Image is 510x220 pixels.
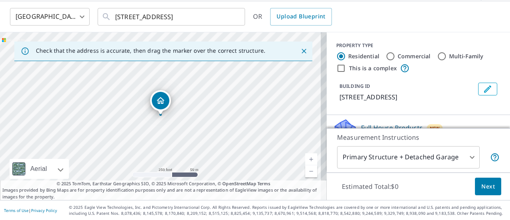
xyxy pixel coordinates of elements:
div: PROPERTY TYPE [336,42,500,49]
div: Dropped pin, building 1, Residential property, 12510 82 AVE SURREY BC V3W3E9 [150,90,171,115]
span: © 2025 TomTom, Earthstar Geographics SIO, © 2025 Microsoft Corporation, © [57,180,271,187]
a: Terms [257,180,271,186]
div: Aerial [28,159,49,179]
span: Next [481,182,495,192]
a: OpenStreetMap [222,180,256,186]
label: Commercial [398,52,431,60]
button: Next [475,178,501,196]
span: Your report will include the primary structure and a detached garage if one exists. [490,153,500,162]
span: New [430,125,440,131]
label: Residential [348,52,379,60]
a: Upload Blueprint [270,8,331,26]
span: Upload Blueprint [277,12,325,22]
div: Aerial [10,159,69,179]
a: Terms of Use [4,208,29,213]
button: Edit building 1 [478,83,497,95]
label: This is a complex [349,64,397,72]
div: Full House ProductsNew [333,118,504,141]
button: Close [299,46,309,56]
a: Current Level 17, Zoom Out [305,165,317,177]
p: Measurement Instructions [337,133,500,142]
p: © 2025 Eagle View Technologies, Inc. and Pictometry International Corp. All Rights Reserved. Repo... [69,204,506,216]
input: Search by address or latitude-longitude [115,6,229,28]
a: Current Level 17, Zoom In [305,153,317,165]
p: Estimated Total: $0 [335,178,405,195]
div: OR [253,8,332,26]
div: [GEOGRAPHIC_DATA] [10,6,90,28]
p: Check that the address is accurate, then drag the marker over the correct structure. [36,47,265,54]
p: [STREET_ADDRESS] [339,92,475,102]
div: Primary Structure + Detached Garage [337,146,480,168]
label: Multi-Family [449,52,484,60]
p: Full House Products [361,123,423,133]
p: | [4,208,57,213]
a: Privacy Policy [31,208,57,213]
p: BUILDING ID [339,83,370,89]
